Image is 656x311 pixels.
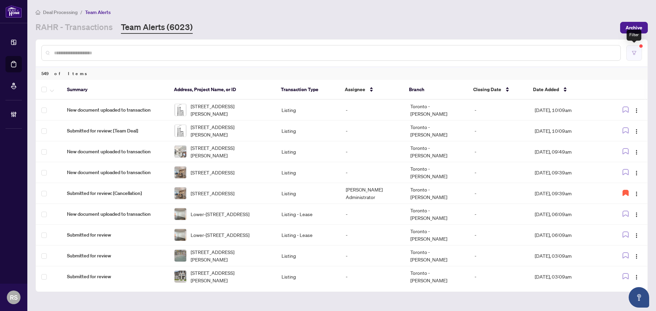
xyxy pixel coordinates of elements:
[631,209,642,220] button: Logo
[631,271,642,282] button: Logo
[85,9,111,15] span: Team Alerts
[36,10,40,15] span: home
[634,274,639,280] img: Logo
[67,273,163,280] span: Submitted for review
[67,252,163,259] span: Submitted for review
[627,30,641,41] div: Filter
[404,80,468,100] th: Branch
[175,125,186,137] img: thumbnail-img
[529,266,606,287] td: [DATE], 03:09am
[175,208,186,220] img: thumbnail-img
[626,45,642,61] button: filter
[275,80,340,100] th: Transaction Type
[191,189,234,197] span: [STREET_ADDRESS]
[191,102,271,117] span: [STREET_ADDRESS][PERSON_NAME]
[529,121,606,141] td: [DATE], 10:09am
[276,183,340,204] td: Listing
[36,22,113,34] a: RAHR - Transactions
[629,287,649,308] button: Open asap
[405,100,469,121] td: Toronto - [PERSON_NAME]
[339,80,404,100] th: Assignee
[61,80,168,100] th: Summary
[529,204,606,225] td: [DATE], 06:09am
[175,167,186,178] img: thumbnail-img
[121,22,193,34] a: Team Alerts (6023)
[191,169,234,176] span: [STREET_ADDRESS]
[473,86,501,93] span: Closing Date
[405,141,469,162] td: Toronto - [PERSON_NAME]
[631,167,642,178] button: Logo
[175,271,186,282] img: thumbnail-img
[191,269,271,284] span: [STREET_ADDRESS][PERSON_NAME]
[634,170,639,176] img: Logo
[340,266,405,287] td: -
[340,204,405,225] td: -
[67,127,163,135] span: Submitted for review: [Team Deal]
[168,80,275,100] th: Address, Project Name, or ID
[191,123,271,138] span: [STREET_ADDRESS][PERSON_NAME]
[67,148,163,155] span: New document uploaded to transaction
[276,162,340,183] td: Listing
[533,86,559,93] span: Date Added
[276,225,340,245] td: Listing - Lease
[631,229,642,240] button: Logo
[469,141,529,162] td: -
[634,129,639,134] img: Logo
[469,204,529,225] td: -
[5,5,22,18] img: logo
[276,204,340,225] td: Listing - Lease
[276,266,340,287] td: Listing
[340,225,405,245] td: -
[67,231,163,239] span: Submitted for review
[632,51,637,55] span: filter
[276,245,340,266] td: Listing
[620,22,648,33] button: Archive
[36,67,647,80] div: 549 of Items
[469,100,529,121] td: -
[175,187,186,199] img: thumbnail-img
[175,146,186,157] img: thumbnail-img
[469,225,529,245] td: -
[529,225,606,245] td: [DATE], 06:09am
[340,100,405,121] td: -
[529,245,606,266] td: [DATE], 03:09am
[529,141,606,162] td: [DATE], 09:49am
[67,169,163,176] span: New document uploaded to transaction
[340,141,405,162] td: -
[634,233,639,238] img: Logo
[175,250,186,261] img: thumbnail-img
[340,183,405,204] td: [PERSON_NAME] Administrator
[469,266,529,287] td: -
[340,121,405,141] td: -
[634,150,639,155] img: Logo
[67,106,163,114] span: New document uploaded to transaction
[43,9,78,15] span: Deal Processing
[469,245,529,266] td: -
[528,80,604,100] th: Date Added
[631,250,642,261] button: Logo
[191,210,249,218] span: Lower-[STREET_ADDRESS]
[405,204,469,225] td: Toronto - [PERSON_NAME]
[340,245,405,266] td: -
[529,162,606,183] td: [DATE], 09:39am
[67,210,163,218] span: New document uploaded to transaction
[631,125,642,136] button: Logo
[405,225,469,245] td: Toronto - [PERSON_NAME]
[405,121,469,141] td: Toronto - [PERSON_NAME]
[405,183,469,204] td: Toronto - [PERSON_NAME]
[175,104,186,116] img: thumbnail-img
[469,121,529,141] td: -
[626,22,642,33] span: Archive
[191,231,249,239] span: Lower-[STREET_ADDRESS]
[634,108,639,113] img: Logo
[405,162,469,183] td: Toronto - [PERSON_NAME]
[469,183,529,204] td: -
[80,8,82,16] li: /
[340,162,405,183] td: -
[631,146,642,157] button: Logo
[634,254,639,259] img: Logo
[631,188,642,199] button: Logo
[191,248,271,263] span: [STREET_ADDRESS][PERSON_NAME]
[469,162,529,183] td: -
[468,80,528,100] th: Closing Date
